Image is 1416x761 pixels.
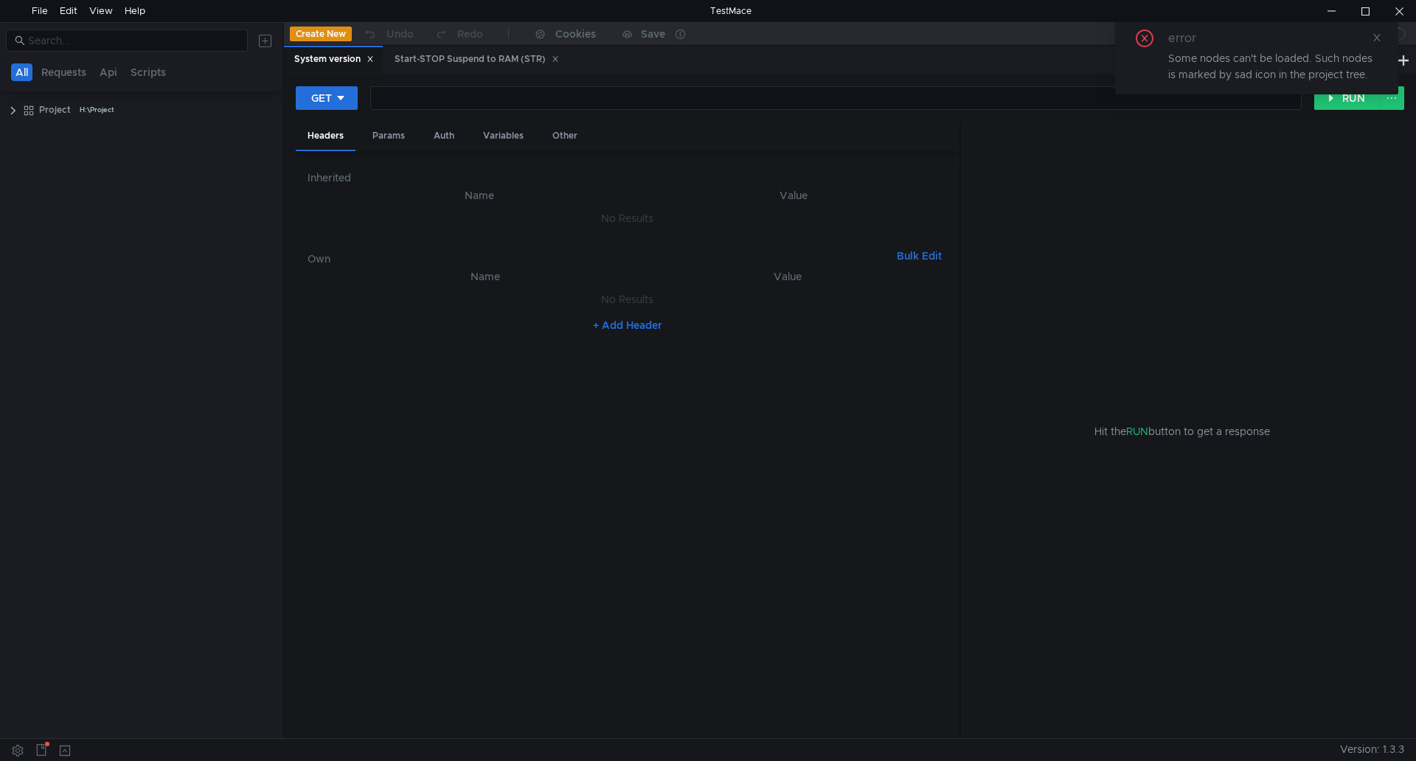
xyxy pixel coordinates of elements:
button: Undo [352,23,424,45]
div: H:\Project [80,99,114,121]
div: Variables [471,122,535,150]
input: Search... [28,32,239,49]
div: Redo [457,25,483,43]
div: Auth [422,122,466,150]
button: Requests [37,63,91,81]
button: Bulk Edit [891,247,948,265]
div: Cookies [555,25,596,43]
span: Version: 1.3.3 [1340,739,1404,760]
nz-embed-empty: No Results [601,212,653,225]
nz-embed-empty: No Results [601,293,653,306]
span: Hit the button to get a response [1094,423,1270,439]
th: Name [319,187,639,204]
div: Start-STOP Suspend to RAM (STR) [395,52,559,67]
div: error [1168,29,1214,47]
button: Create New [290,27,352,41]
div: Save [641,29,665,39]
div: Some nodes can't be loaded. Such nodes is marked by sad icon in the project tree. [1168,50,1381,83]
th: Value [639,268,936,285]
div: Project [39,99,71,121]
th: Name [331,268,639,285]
button: Scripts [126,63,170,81]
div: Params [361,122,417,150]
div: System version [294,52,374,67]
span: RUN [1126,425,1148,438]
div: Undo [386,25,414,43]
button: Redo [424,23,493,45]
div: Headers [296,122,355,151]
th: Value [639,187,948,204]
button: + Add Header [587,316,668,334]
button: Api [95,63,122,81]
h6: Inherited [308,169,948,187]
div: GET [311,90,332,106]
h6: Own [308,250,891,268]
button: GET [296,86,358,110]
button: All [11,63,32,81]
div: Other [541,122,589,150]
